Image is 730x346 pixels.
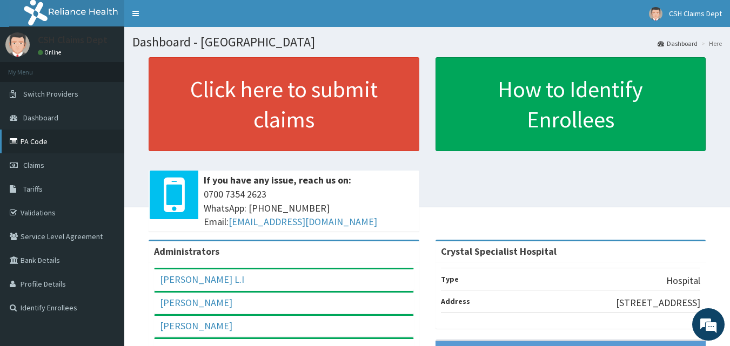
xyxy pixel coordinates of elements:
p: CSH Claims Dept [38,35,108,45]
span: CSH Claims Dept [669,9,722,18]
h1: Dashboard - [GEOGRAPHIC_DATA] [132,35,722,49]
img: User Image [649,7,662,21]
b: Address [441,296,470,306]
a: Dashboard [658,39,698,48]
span: Switch Providers [23,89,78,99]
a: How to Identify Enrollees [436,57,706,151]
span: Dashboard [23,113,58,123]
a: [EMAIL_ADDRESS][DOMAIN_NAME] [229,215,377,228]
span: Tariffs [23,184,43,194]
span: 0700 7354 2623 WhatsApp: [PHONE_NUMBER] Email: [204,187,414,229]
a: Online [38,49,64,56]
a: [PERSON_NAME] [160,296,232,309]
strong: Crystal Specialist Hospital [441,245,557,257]
p: [STREET_ADDRESS] [616,296,700,310]
a: Click here to submit claims [149,57,419,151]
li: Here [699,39,722,48]
img: User Image [5,32,30,57]
b: If you have any issue, reach us on: [204,174,351,186]
p: Hospital [666,274,700,288]
a: [PERSON_NAME] L.I [160,273,244,286]
a: [PERSON_NAME] [160,320,232,332]
span: Claims [23,160,44,170]
b: Type [441,274,459,284]
b: Administrators [154,245,219,257]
